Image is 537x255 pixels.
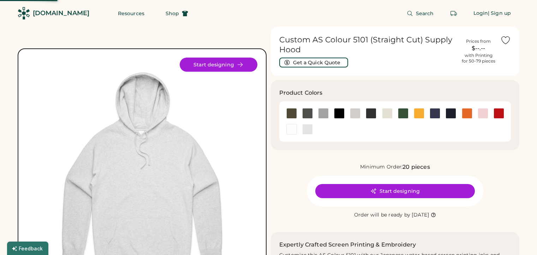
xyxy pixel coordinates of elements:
div: 20 pieces [402,163,430,171]
button: Start designing [315,184,475,198]
button: Retrieve an order [447,6,461,20]
button: Shop [157,6,197,20]
div: [DOMAIN_NAME] [33,9,89,18]
div: Order will be ready by [354,212,411,219]
div: [DATE] [412,212,429,219]
h1: Custom AS Colour 5101 (Straight Cut) Supply Hood [279,35,457,55]
h2: Expertly Crafted Screen Printing & Embroidery [279,241,416,249]
div: Minimum Order: [360,164,403,171]
span: Search [416,11,434,16]
span: Shop [166,11,179,16]
button: Get a Quick Quote [279,58,348,67]
button: Resources [109,6,153,20]
button: Start designing [180,58,257,72]
img: Rendered Logo - Screens [18,7,30,19]
div: $--.-- [461,44,496,53]
h3: Product Colors [279,89,323,97]
div: Login [473,10,488,17]
iframe: Front Chat [503,223,534,254]
div: Prices from [466,38,491,44]
div: with Printing for 50-79 pieces [462,53,495,64]
div: | Sign up [488,10,511,17]
button: Search [398,6,442,20]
